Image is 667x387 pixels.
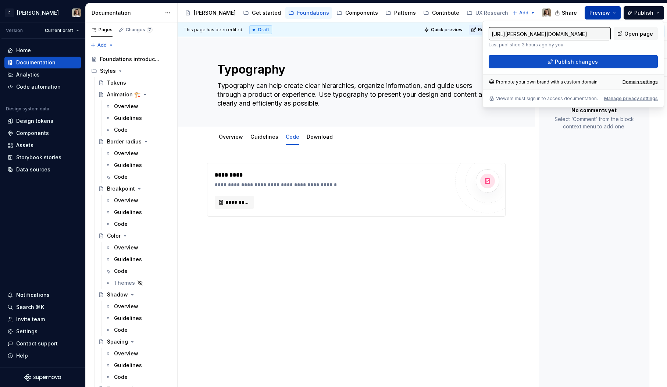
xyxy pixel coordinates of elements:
[114,197,138,204] div: Overview
[107,185,135,192] div: Breakpoint
[4,289,81,301] button: Notifications
[614,27,658,40] a: Open page
[489,55,658,68] button: Publish changes
[88,53,174,65] a: Foundations introduction
[6,106,49,112] div: Design system data
[634,9,653,17] span: Publish
[92,9,161,17] div: Documentation
[252,9,281,17] div: Get started
[95,183,174,195] a: Breakpoint
[394,9,416,17] div: Patterns
[4,326,81,337] a: Settings
[247,129,281,144] div: Guidelines
[604,96,658,102] button: Manage privacy settings
[589,9,610,17] span: Preview
[114,350,138,357] div: Overview
[114,173,128,181] div: Code
[304,129,336,144] div: Download
[4,350,81,362] button: Help
[100,67,116,75] div: Styles
[102,218,174,230] a: Code
[510,8,538,18] button: Add
[194,9,236,17] div: [PERSON_NAME]
[519,10,528,16] span: Add
[107,338,128,345] div: Spacing
[16,47,31,54] div: Home
[297,9,329,17] div: Foundations
[496,96,598,102] p: Viewers must sign in to access documentation.
[102,195,174,206] a: Overview
[183,27,243,33] span: This page has been edited.
[4,152,81,163] a: Storybook stories
[16,303,44,311] div: Search ⌘K
[114,279,135,287] div: Themes
[240,7,284,19] a: Get started
[95,77,174,89] a: Tokens
[114,315,142,322] div: Guidelines
[102,100,174,112] a: Overview
[478,27,513,33] span: Request review
[16,328,38,335] div: Settings
[4,57,81,68] a: Documentation
[24,374,61,381] a: Supernova Logo
[114,373,128,381] div: Code
[249,25,272,34] div: Draft
[114,150,138,157] div: Overview
[42,25,82,36] button: Current draft
[422,25,466,35] button: Quick preview
[16,129,49,137] div: Components
[4,81,81,93] a: Code automation
[216,129,246,144] div: Overview
[182,7,239,19] a: [PERSON_NAME]
[102,148,174,159] a: Overview
[216,61,494,78] textarea: Typography
[102,112,174,124] a: Guidelines
[469,25,516,35] button: Request review
[102,348,174,359] a: Overview
[182,6,509,20] div: Page tree
[464,7,519,19] a: UX Research
[16,154,61,161] div: Storybook stories
[16,166,50,173] div: Data sources
[4,69,81,81] a: Analytics
[4,313,81,325] a: Invite team
[623,79,658,85] a: Domain settings
[114,103,138,110] div: Overview
[285,7,332,19] a: Foundations
[102,159,174,171] a: Guidelines
[219,134,243,140] a: Overview
[102,312,174,324] a: Guidelines
[107,138,142,145] div: Border radius
[6,28,23,33] div: Version
[91,27,113,33] div: Pages
[102,206,174,218] a: Guidelines
[102,265,174,277] a: Code
[555,58,598,65] span: Publish changes
[114,256,142,263] div: Guidelines
[114,303,138,310] div: Overview
[114,326,128,334] div: Code
[88,65,174,77] div: Styles
[102,171,174,183] a: Code
[345,9,378,17] div: Components
[102,324,174,336] a: Code
[420,7,462,19] a: Contribute
[95,136,174,148] a: Border radius
[107,291,128,298] div: Shadow
[126,27,153,33] div: Changes
[4,301,81,313] button: Search ⌘K
[16,142,33,149] div: Assets
[624,6,664,19] button: Publish
[114,161,142,169] div: Guidelines
[489,79,599,85] div: Promote your own brand with a custom domain.
[283,129,302,144] div: Code
[45,28,73,33] span: Current draft
[114,362,142,369] div: Guidelines
[548,116,640,130] p: Select ‘Comment’ from the block context menu to add one.
[114,209,142,216] div: Guidelines
[5,8,14,17] div: R
[16,340,58,347] div: Contact support
[16,83,61,90] div: Code automation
